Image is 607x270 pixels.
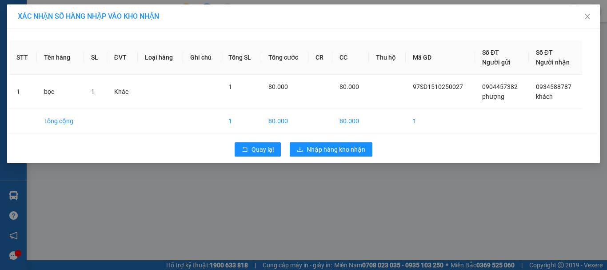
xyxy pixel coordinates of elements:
td: 80.000 [332,109,369,133]
span: 1 [228,83,232,90]
td: bọc [37,75,84,109]
th: CC [332,40,369,75]
span: Số ĐT [482,49,499,56]
td: 80.000 [261,109,309,133]
td: Tổng cộng [37,109,84,133]
button: rollbackQuay lại [235,142,281,157]
span: Số ĐT [536,49,553,56]
span: 1 [91,88,95,95]
th: CR [308,40,332,75]
span: 80.000 [268,83,288,90]
span: 0904457382 [482,83,518,90]
th: Tổng cước [261,40,309,75]
button: Close [575,4,600,29]
span: close [584,13,591,20]
span: download [297,146,303,153]
th: SL [84,40,107,75]
span: 97SD1510250027 [413,83,463,90]
span: Người gửi [482,59,511,66]
span: rollback [242,146,248,153]
button: downloadNhập hàng kho nhận [290,142,372,157]
span: 0934588787 [536,83,571,90]
span: XÁC NHẬN SỐ HÀNG NHẬP VÀO KHO NHẬN [18,12,159,20]
span: phượng [482,93,504,100]
td: 1 [9,75,37,109]
span: Người nhận [536,59,570,66]
strong: CHUYỂN PHÁT NHANH VIP ANH HUY [55,7,122,36]
td: Khác [107,75,138,109]
th: Loại hàng [138,40,183,75]
th: ĐVT [107,40,138,75]
img: logo [4,35,49,81]
th: Thu hộ [369,40,406,75]
span: Quay lại [252,145,274,154]
span: Nhập hàng kho nhận [307,145,365,154]
th: STT [9,40,37,75]
span: 80.000 [339,83,359,90]
th: Tổng SL [221,40,261,75]
span: khách [536,93,553,100]
span: Chuyển phát nhanh: [GEOGRAPHIC_DATA] - [GEOGRAPHIC_DATA] [50,38,127,70]
th: Ghi chú [183,40,221,75]
td: 1 [406,109,475,133]
th: Tên hàng [37,40,84,75]
td: 1 [221,109,261,133]
th: Mã GD [406,40,475,75]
